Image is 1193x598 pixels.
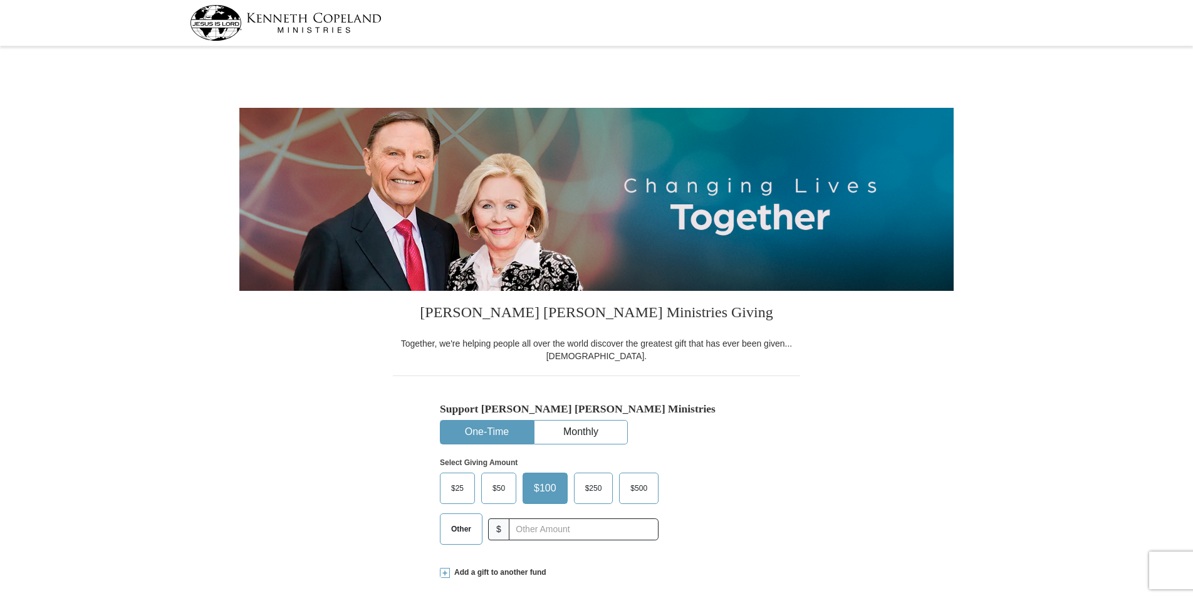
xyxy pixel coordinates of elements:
[534,421,627,444] button: Monthly
[393,291,800,337] h3: [PERSON_NAME] [PERSON_NAME] Ministries Giving
[440,458,518,467] strong: Select Giving Amount
[486,479,511,498] span: $50
[579,479,608,498] span: $250
[488,518,509,540] span: $
[445,520,477,538] span: Other
[509,518,659,540] input: Other Amount
[528,479,563,498] span: $100
[624,479,654,498] span: $500
[440,421,533,444] button: One-Time
[440,402,753,416] h5: Support [PERSON_NAME] [PERSON_NAME] Ministries
[393,337,800,362] div: Together, we're helping people all over the world discover the greatest gift that has ever been g...
[445,479,470,498] span: $25
[190,5,382,41] img: kcm-header-logo.svg
[450,567,546,578] span: Add a gift to another fund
